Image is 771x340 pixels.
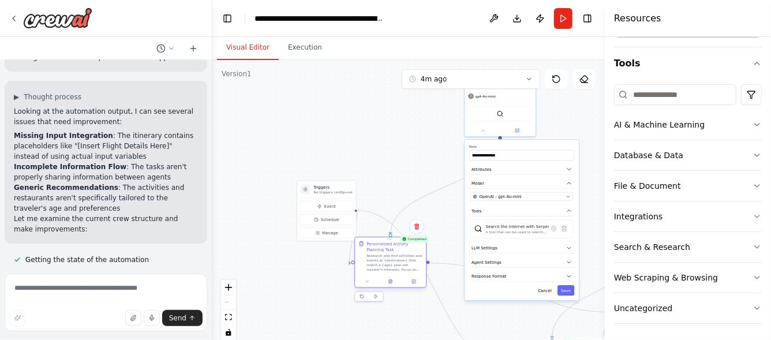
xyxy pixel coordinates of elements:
[14,92,81,102] button: ▶Thought process
[469,144,574,149] label: Role
[579,10,596,27] button: Hide right sidebar
[300,201,353,212] button: Event
[9,310,25,326] button: Improve this prompt
[614,110,762,140] button: AI & Machine Learning
[549,243,648,338] g: Edge from dda40852-77a7-47fe-b149-5b863e8f2b2d to 6f1434c3-f6cb-4dbc-9eeb-07d1038aabec
[404,278,424,285] button: Open in side panel
[614,263,762,293] button: Web Scraping & Browsing
[614,302,672,314] div: Uncategorized
[614,80,762,333] div: Tools
[409,219,424,234] button: Delete node
[469,206,574,216] button: Tools
[469,257,574,268] button: Agent Settings
[474,225,482,233] img: SerperDevTool
[614,241,690,253] div: Search & Research
[469,271,574,282] button: Response Format
[557,285,574,296] button: Save
[300,214,353,225] button: Schedule
[469,243,574,254] button: LLM Settings
[471,245,497,251] span: LLM Settings
[23,8,92,28] img: Logo
[184,42,203,55] button: Start a new chat
[313,190,352,195] p: No triggers configured
[169,313,186,323] span: Send
[388,139,503,234] g: Edge from 20f5b7f9-1f9a-4539-b462-e1ff028bae0a to 47900a03-fc44-4f6d-b7ce-779558e226e0
[300,227,353,238] button: Manage
[297,180,356,241] div: TriggersNo triggers configuredEventScheduleManage
[366,241,422,252] div: Personalized Activity Planning Task
[14,132,113,140] strong: Missing Input Integration
[471,181,484,186] span: Model
[614,12,661,25] h4: Resources
[322,230,338,236] span: Manage
[614,180,681,192] div: File & Document
[559,223,570,234] button: Delete tool
[221,310,236,325] button: fit view
[480,194,522,200] span: OpenAI - gpt-4o-mini
[402,69,540,89] button: 4m ago
[279,36,331,60] button: Execution
[430,260,613,315] g: Edge from 47900a03-fc44-4f6d-b7ce-779558e226e0 to 0cc01772-7fc9-4fd6-b102-d10f774d3df1
[400,236,429,242] div: Completed
[614,232,762,262] button: Search & Research
[321,217,339,223] span: Schedule
[501,127,534,134] button: Open in side panel
[221,325,236,340] button: toggle interactivity
[469,164,574,175] button: Attributes
[476,94,496,99] span: gpt-4o-mini
[471,274,507,279] span: Response Format
[254,13,384,24] nav: breadcrumb
[221,280,236,340] div: React Flow controls
[471,259,501,265] span: Agent Settings
[614,171,762,201] button: File & Document
[470,192,573,201] button: OpenAI - gpt-4o-mini
[313,184,352,190] h3: Triggers
[144,310,160,326] button: Click to speak your automation idea
[614,140,762,170] button: Database & Data
[14,214,198,234] p: Let me examine the current crew structure and make improvements:
[471,166,492,172] span: Attributes
[421,74,447,84] span: 4m ago
[14,162,198,182] li: : The tasks aren't properly sharing information between agents
[14,130,198,162] li: : The itinerary contains placeholders like "[Insert Flight Details Here]" instead of using actual...
[549,223,559,234] button: Configure tool
[125,310,141,326] button: Upload files
[14,106,198,127] p: Looking at the automation output, I can see several issues that need improvement:
[614,119,705,130] div: AI & Machine Learning
[219,10,235,27] button: Hide left sidebar
[471,208,481,214] span: Tools
[614,150,683,161] div: Database & Data
[614,211,663,222] div: Integrations
[614,272,718,283] div: Web Scraping & Browsing
[614,47,762,80] button: Tools
[217,36,279,60] button: Visual Editor
[614,201,762,231] button: Integrations
[486,230,549,234] div: A tool that can be used to search the internet with a search_query. Supports different search typ...
[614,293,762,323] button: Uncategorized
[534,285,555,296] button: Cancel
[354,238,426,304] div: CompletedPersonalized Activity Planning TaskResearch and find activities and events at {destinati...
[366,253,422,272] div: Research and find activities and events at {destination} that match a {age} year old traveler's i...
[497,110,504,117] img: SerperDevTool
[464,70,536,137] div: Activity PlannerResearch and find cool things to do at the destination, including activities and ...
[14,182,198,214] li: : The activities and restaurants aren't specifically tailored to the traveler's age and preferences
[14,92,19,102] span: ▶
[14,163,126,171] strong: Incomplete Information Flow
[152,42,179,55] button: Switch to previous chat
[222,69,252,79] div: Version 1
[25,255,149,264] span: Getting the state of the automation
[379,278,403,285] button: View output
[324,204,336,210] span: Event
[221,280,236,295] button: zoom in
[162,310,203,326] button: Send
[486,223,549,229] div: Search the internet with Serper
[24,92,81,102] span: Thought process
[14,184,118,192] strong: Generic Recommendations
[469,178,574,189] button: Model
